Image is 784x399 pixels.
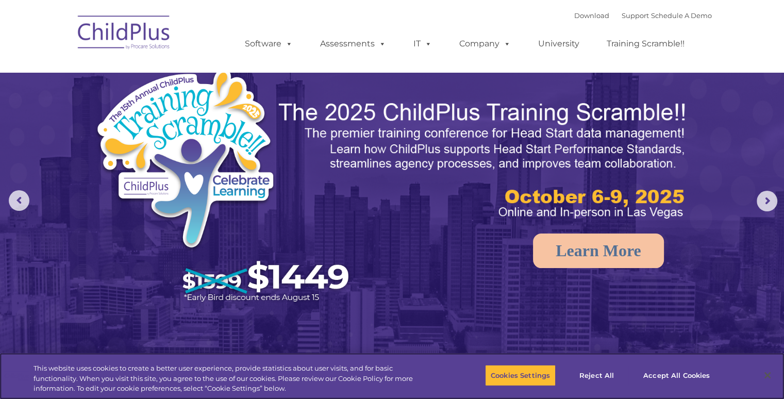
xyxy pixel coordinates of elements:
button: Accept All Cookies [638,364,715,386]
button: Close [756,364,779,387]
a: Company [449,34,521,54]
span: Phone number [143,110,187,118]
a: Learn More [533,234,664,268]
font: | [574,11,712,20]
a: Assessments [310,34,396,54]
a: Training Scramble!! [596,34,695,54]
span: Last name [143,68,175,76]
a: University [528,34,590,54]
a: Download [574,11,609,20]
a: Schedule A Demo [651,11,712,20]
button: Reject All [564,364,629,386]
a: Support [622,11,649,20]
a: Software [235,34,303,54]
button: Cookies Settings [485,364,556,386]
img: ChildPlus by Procare Solutions [73,8,176,60]
a: IT [403,34,442,54]
div: This website uses cookies to create a better user experience, provide statistics about user visit... [34,363,431,394]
